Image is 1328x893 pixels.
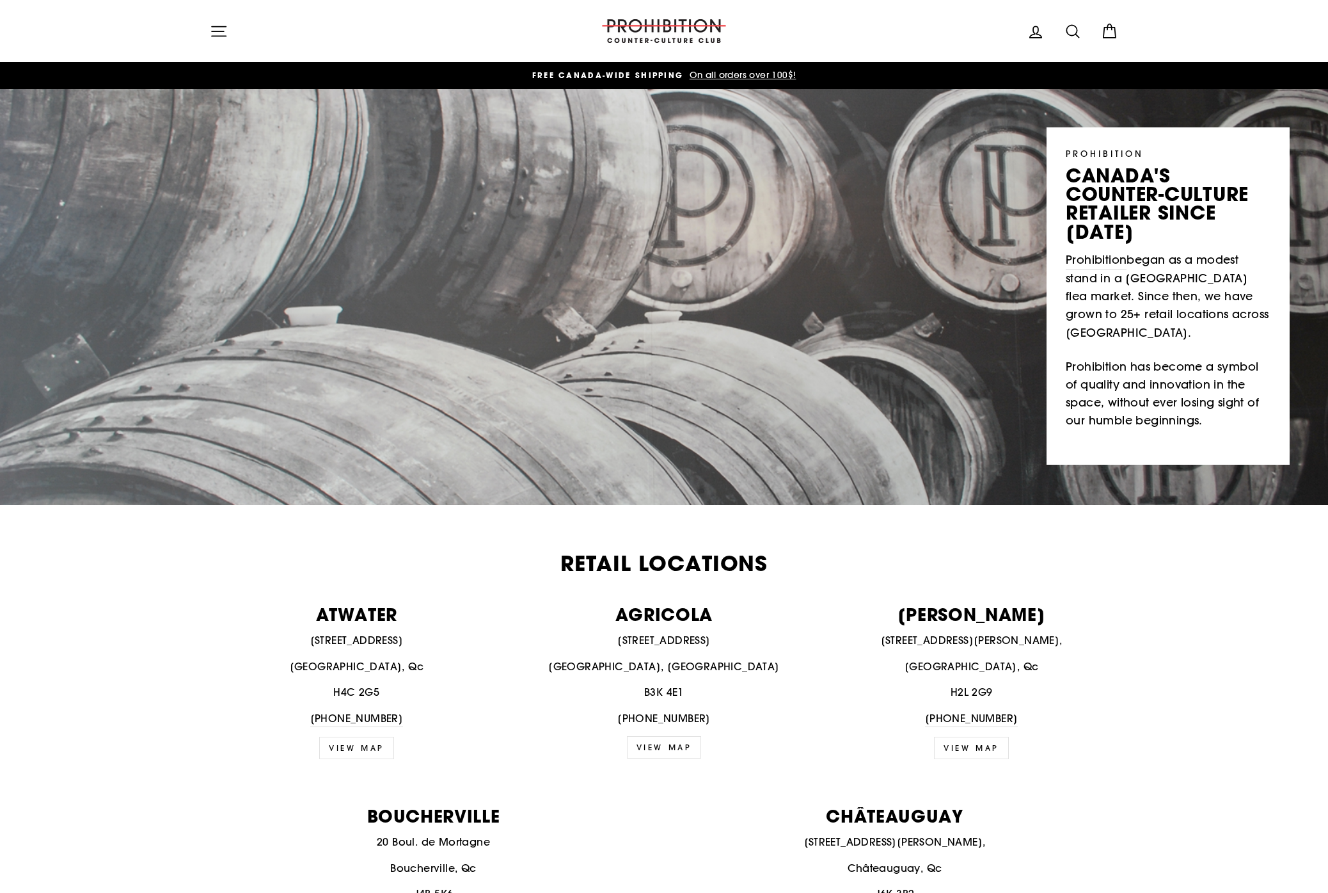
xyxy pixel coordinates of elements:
[213,68,1115,83] a: FREE CANADA-WIDE SHIPPING On all orders over 100$!
[210,860,657,877] p: Boucherville, Qc
[1066,147,1270,160] p: PROHIBITION
[518,632,811,649] p: [STREET_ADDRESS]
[925,711,1018,728] a: [PHONE_NUMBER]
[319,737,394,759] a: VIEW MAP
[210,834,657,851] p: 20 Boul. de Mortagne
[934,737,1009,759] a: view map
[686,69,796,81] span: On all orders over 100$!
[518,606,811,623] p: AGRICOLA
[518,711,811,727] p: [PHONE_NUMBER]
[1066,166,1270,241] p: canada's counter-culture retailer since [DATE]
[671,834,1118,851] p: [STREET_ADDRESS][PERSON_NAME],
[825,632,1118,649] p: [STREET_ADDRESS][PERSON_NAME],
[825,606,1118,623] p: [PERSON_NAME]
[627,736,702,759] a: VIEW MAP
[518,684,811,701] p: B3K 4E1
[210,606,503,623] p: ATWATER
[671,860,1118,877] p: Châteauguay, Qc
[210,659,503,675] p: [GEOGRAPHIC_DATA], Qc
[671,807,1118,825] p: CHÂTEAUGUAY
[532,70,684,81] span: FREE CANADA-WIDE SHIPPING
[825,684,1118,701] p: H2L 2G9
[1066,358,1270,430] p: Prohibition has become a symbol of quality and innovation in the space, without ever losing sight...
[600,19,728,43] img: PROHIBITION COUNTER-CULTURE CLUB
[1066,251,1270,342] p: began as a modest stand in a [GEOGRAPHIC_DATA] flea market. Since then, we have grown to 25+ reta...
[210,684,503,701] p: H4C 2G5
[210,632,503,649] p: [STREET_ADDRESS]
[210,553,1118,574] h2: Retail Locations
[210,807,657,825] p: BOUCHERVILLE
[1066,251,1126,270] a: Prohibition
[518,659,811,675] p: [GEOGRAPHIC_DATA], [GEOGRAPHIC_DATA]
[310,711,404,728] a: [PHONE_NUMBER]
[825,659,1118,675] p: [GEOGRAPHIC_DATA], Qc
